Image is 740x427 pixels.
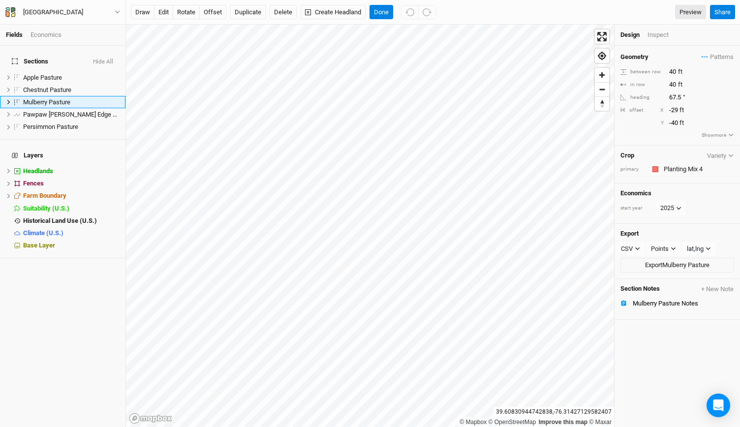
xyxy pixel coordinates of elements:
button: Variety [707,152,734,159]
button: Redo (^Z) [418,5,436,20]
div: Historical Land Use (U.S.) [23,217,120,225]
div: Chestnut Pasture [23,86,120,94]
div: Suitability (U.S.) [23,205,120,213]
span: Farm Boundary [23,192,66,199]
button: edit [154,5,173,20]
div: Economics [31,30,62,39]
a: Mapbox logo [129,413,172,424]
button: Enter fullscreen [595,30,609,44]
div: primary [620,166,645,173]
button: Patterns [701,52,734,62]
div: Farm Boundary [23,192,120,200]
span: Climate (U.S.) [23,229,63,237]
button: Mulberry Pasture Notes [615,297,740,309]
button: Reset bearing to north [595,96,609,111]
span: Reset bearing to north [595,97,609,111]
div: Open Intercom Messenger [707,394,730,417]
a: OpenStreetMap [489,419,536,426]
button: Delete [270,5,297,20]
div: X [660,107,664,114]
button: Points [647,242,680,256]
span: Section Notes [620,285,660,294]
h4: Economics [620,189,734,197]
button: Done [370,5,393,20]
button: Create Headland [301,5,366,20]
div: between row [620,68,664,76]
div: Mulberry Pasture [23,98,120,106]
a: Mapbox [460,419,487,426]
button: 2025 [656,201,686,215]
button: + New Note [701,285,734,294]
button: Hide All [92,59,114,65]
button: Duplicate [230,5,266,20]
div: Headlands [23,167,120,175]
input: Planting Mix 4 [661,163,734,175]
a: Fields [6,31,23,38]
div: Base Layer [23,242,120,249]
canvas: Map [126,25,614,427]
div: heading [620,94,664,101]
h4: Layers [6,146,120,165]
button: CSV [617,242,645,256]
div: Y [629,120,664,127]
h4: Crop [620,152,634,159]
span: Patterns [702,52,734,62]
span: Mulberry Pasture [23,98,70,106]
div: Design [620,30,640,39]
button: Zoom out [595,82,609,96]
span: Base Layer [23,242,55,249]
div: CSV [621,244,633,254]
div: offset [629,107,643,114]
h4: Export [620,230,734,238]
div: Points [651,244,669,254]
div: Apple Pasture [23,74,120,82]
a: Preview [675,5,706,20]
button: offset [199,5,226,20]
span: Fences [23,180,44,187]
div: Climate (U.S.) [23,229,120,237]
div: lat,lng [687,244,704,254]
span: Pawpaw [PERSON_NAME] Edge Row [23,111,125,118]
div: Inspect [647,30,682,39]
span: Historical Land Use (U.S.) [23,217,97,224]
h4: Geometry [620,53,648,61]
button: lat,lng [682,242,715,256]
button: rotate [173,5,200,20]
div: in row [620,81,664,89]
span: Sections [12,58,48,65]
button: draw [131,5,154,20]
div: 39.60830944742838 , -76.31427129582407 [493,407,614,417]
a: Maxar [589,419,612,426]
button: Find my location [595,49,609,63]
a: Improve this map [539,419,587,426]
div: start year [620,205,655,212]
div: Persimmon Pasture [23,123,120,131]
span: Chestnut Pasture [23,86,71,93]
span: Zoom out [595,83,609,96]
button: Undo (^z) [401,5,419,20]
div: Friends Falls Creek Farm [23,7,83,17]
button: Share [710,5,735,20]
button: Zoom in [595,68,609,82]
div: Mulberry Pasture Notes [633,300,734,307]
div: [GEOGRAPHIC_DATA] [23,7,83,17]
div: Fences [23,180,120,187]
button: ExportMulberry Pasture [620,258,734,273]
button: [GEOGRAPHIC_DATA] [5,7,121,18]
span: Suitability (U.S.) [23,205,69,212]
span: Headlands [23,167,53,175]
span: Apple Pasture [23,74,62,81]
button: Showmore [701,131,734,140]
div: Pawpaw Woods Edge Row [23,111,120,119]
span: Persimmon Pasture [23,123,78,130]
